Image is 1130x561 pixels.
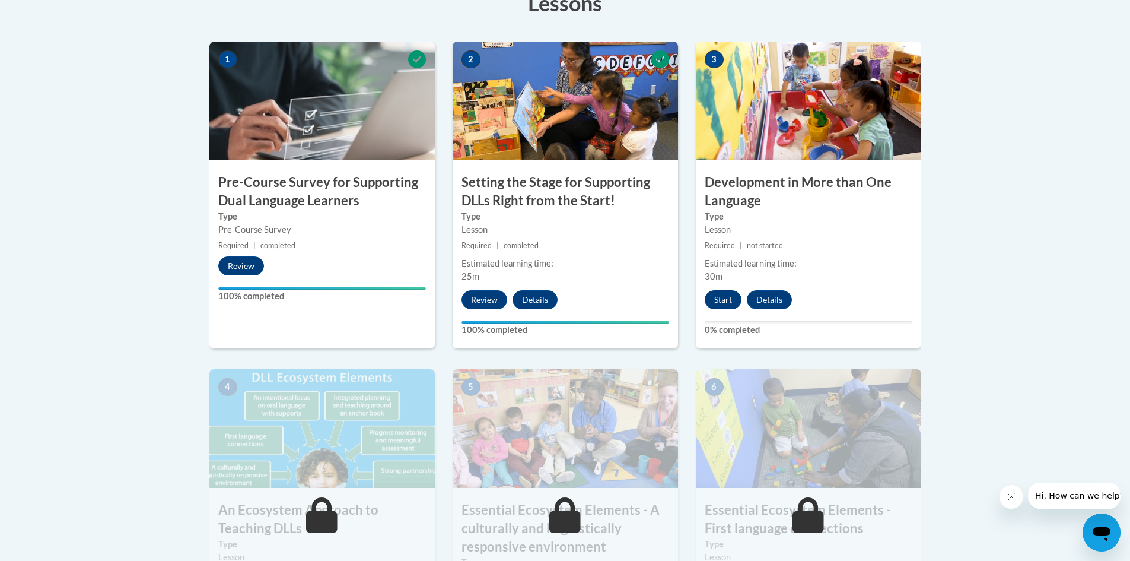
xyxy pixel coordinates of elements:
[705,271,722,281] span: 30m
[461,378,480,396] span: 5
[209,369,435,488] img: Course Image
[705,223,912,236] div: Lesson
[705,324,912,337] label: 0% completed
[1028,483,1121,509] iframe: Message from company
[218,378,237,396] span: 4
[461,257,669,270] div: Estimated learning time:
[504,241,539,250] span: completed
[705,378,724,396] span: 6
[461,50,480,68] span: 2
[740,241,742,250] span: |
[705,210,912,223] label: Type
[747,241,783,250] span: not started
[7,8,96,18] span: Hi. How can we help?
[1083,514,1121,552] iframe: Button to launch messaging window
[705,290,741,309] button: Start
[705,241,735,250] span: Required
[461,321,669,324] div: Your progress
[705,257,912,270] div: Estimated learning time:
[218,256,264,275] button: Review
[513,290,558,309] button: Details
[218,538,426,551] label: Type
[218,241,249,250] span: Required
[461,223,669,236] div: Lesson
[496,241,499,250] span: |
[696,369,921,488] img: Course Image
[218,50,237,68] span: 1
[218,287,426,290] div: Your progress
[705,50,724,68] span: 3
[260,241,295,250] span: completed
[1000,485,1023,509] iframe: Close message
[461,271,479,281] span: 25m
[453,42,678,160] img: Course Image
[209,173,435,210] h3: Pre-Course Survey for Supporting Dual Language Learners
[696,42,921,160] img: Course Image
[747,290,792,309] button: Details
[453,173,678,210] h3: Setting the Stage for Supporting DLLs Right from the Start!
[453,501,678,556] h3: Essential Ecosystem Elements - A culturally and linguistically responsive environment
[209,42,435,160] img: Course Image
[461,210,669,223] label: Type
[209,501,435,538] h3: An Ecosystem Approach to Teaching DLLs
[218,223,426,236] div: Pre-Course Survey
[461,290,507,309] button: Review
[461,324,669,337] label: 100% completed
[453,369,678,488] img: Course Image
[696,501,921,538] h3: Essential Ecosystem Elements - First language connections
[696,173,921,210] h3: Development in More than One Language
[461,241,492,250] span: Required
[218,290,426,303] label: 100% completed
[218,210,426,223] label: Type
[253,241,256,250] span: |
[705,538,912,551] label: Type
